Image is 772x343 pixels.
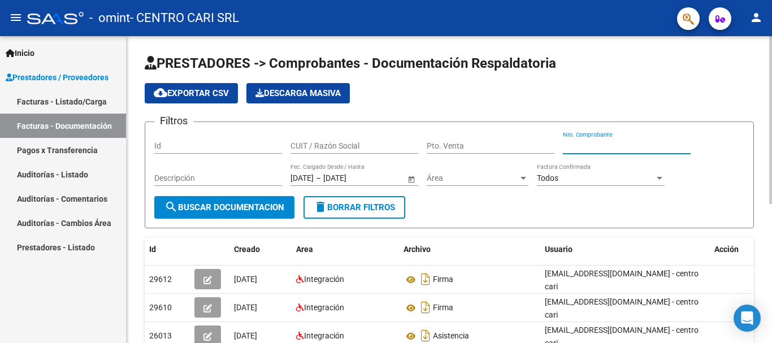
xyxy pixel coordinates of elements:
[154,196,294,219] button: Buscar Documentacion
[303,196,405,219] button: Borrar Filtros
[164,202,284,212] span: Buscar Documentacion
[540,237,710,262] datatable-header-cell: Usuario
[405,173,417,185] button: Open calendar
[314,200,327,214] mat-icon: delete
[234,245,260,254] span: Creado
[149,303,172,312] span: 29610
[154,113,193,129] h3: Filtros
[149,245,156,254] span: Id
[9,11,23,24] mat-icon: menu
[545,245,573,254] span: Usuario
[154,86,167,99] mat-icon: cloud_download
[6,47,34,59] span: Inicio
[246,83,350,103] button: Descarga Masiva
[404,245,431,254] span: Archivo
[154,88,229,98] span: Exportar CSV
[399,237,540,262] datatable-header-cell: Archivo
[234,275,257,284] span: [DATE]
[749,11,763,24] mat-icon: person
[304,303,344,312] span: Integración
[323,173,379,183] input: Fecha fin
[130,6,239,31] span: - CENTRO CARI SRL
[255,88,341,98] span: Descarga Masiva
[545,297,699,319] span: [EMAIL_ADDRESS][DOMAIN_NAME] - centro cari
[149,275,172,284] span: 29612
[710,237,766,262] datatable-header-cell: Acción
[433,275,453,284] span: Firma
[537,173,558,183] span: Todos
[418,270,433,288] i: Descargar documento
[304,275,344,284] span: Integración
[145,83,238,103] button: Exportar CSV
[418,298,433,316] i: Descargar documento
[246,83,350,103] app-download-masive: Descarga masiva de comprobantes (adjuntos)
[149,331,172,340] span: 26013
[234,303,257,312] span: [DATE]
[314,202,395,212] span: Borrar Filtros
[234,331,257,340] span: [DATE]
[290,173,314,183] input: Fecha inicio
[734,305,761,332] div: Open Intercom Messenger
[304,331,344,340] span: Integración
[316,173,321,183] span: –
[433,303,453,312] span: Firma
[145,55,556,71] span: PRESTADORES -> Comprobantes - Documentación Respaldatoria
[433,332,469,341] span: Asistencia
[145,237,190,262] datatable-header-cell: Id
[6,71,109,84] span: Prestadores / Proveedores
[714,245,739,254] span: Acción
[427,173,518,183] span: Área
[545,269,699,291] span: [EMAIL_ADDRESS][DOMAIN_NAME] - centro cari
[229,237,292,262] datatable-header-cell: Creado
[164,200,178,214] mat-icon: search
[89,6,130,31] span: - omint
[296,245,313,254] span: Area
[292,237,399,262] datatable-header-cell: Area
